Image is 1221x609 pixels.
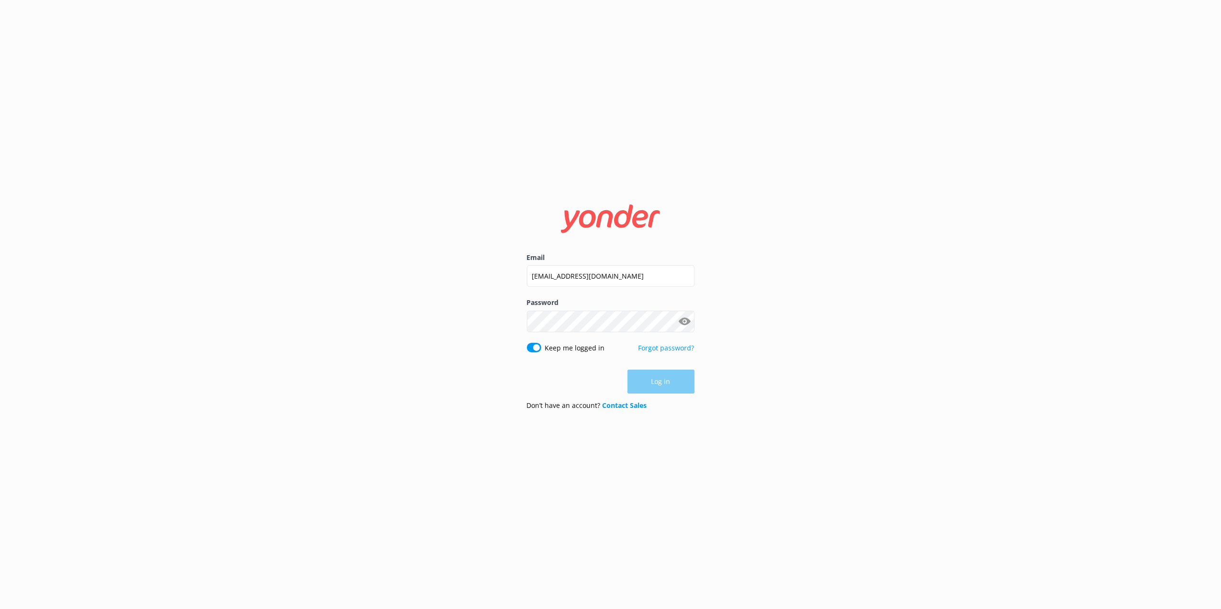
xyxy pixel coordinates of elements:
[527,252,695,263] label: Email
[545,343,605,353] label: Keep me logged in
[527,265,695,287] input: user@emailaddress.com
[527,400,647,411] p: Don’t have an account?
[527,297,695,308] label: Password
[675,312,695,331] button: Show password
[603,401,647,410] a: Contact Sales
[639,343,695,352] a: Forgot password?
